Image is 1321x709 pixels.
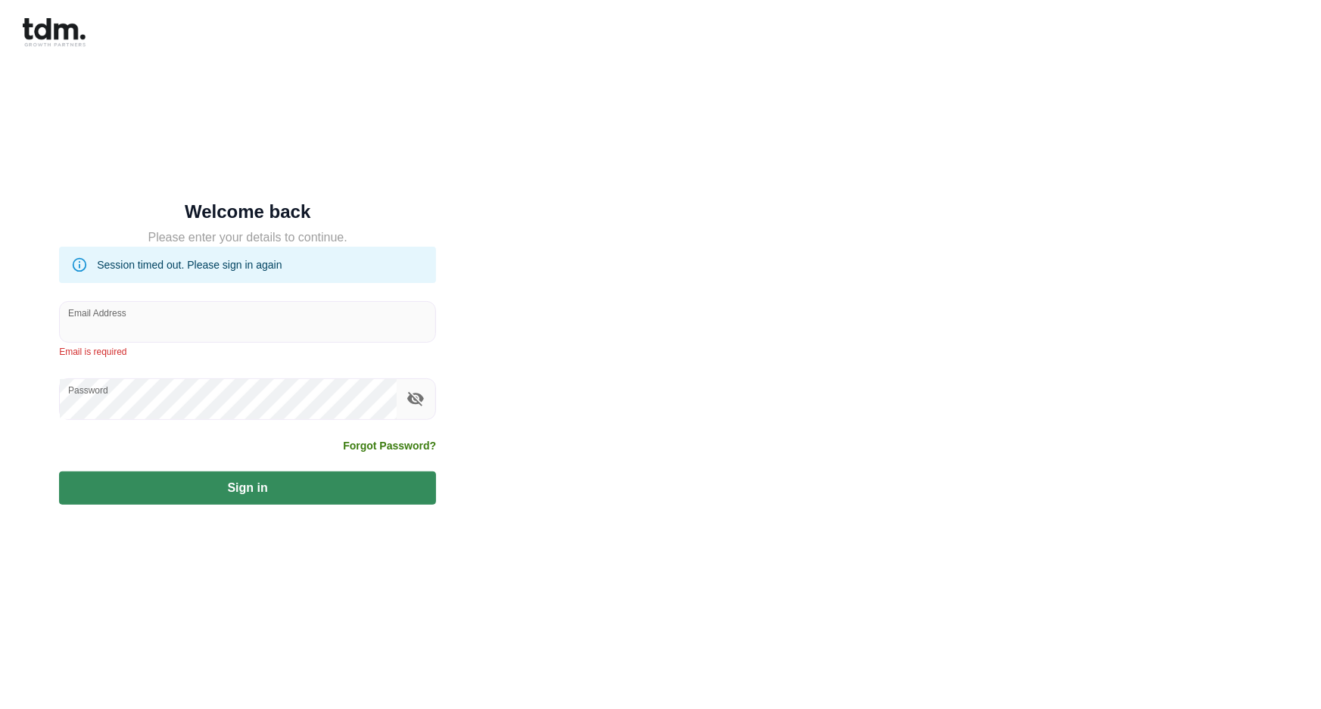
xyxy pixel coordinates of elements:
[59,204,436,219] h5: Welcome back
[68,306,126,319] label: Email Address
[97,251,282,278] div: Session timed out. Please sign in again
[59,345,436,360] p: Email is required
[403,386,428,412] button: toggle password visibility
[59,229,436,247] h5: Please enter your details to continue.
[68,384,108,396] label: Password
[59,471,436,505] button: Sign in
[343,438,436,453] a: Forgot Password?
